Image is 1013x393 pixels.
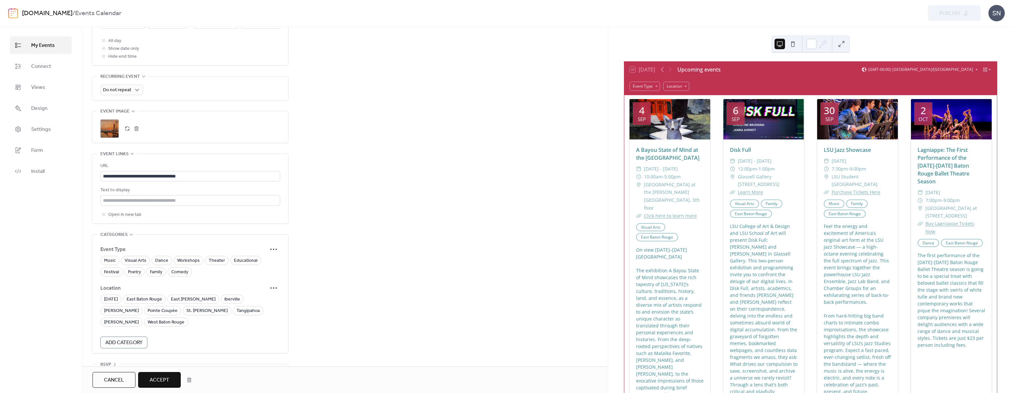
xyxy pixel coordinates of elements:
[177,257,200,265] span: Workshops
[72,7,75,20] b: /
[920,106,926,115] div: 2
[108,211,141,219] span: Open in new tab
[644,165,678,173] span: [DATE] - [DATE]
[732,117,740,122] div: Sep
[825,117,834,122] div: Sep
[925,196,942,204] span: 7:00pm
[103,86,131,94] span: Do not repeat
[918,204,923,212] div: ​
[636,212,641,220] div: ​
[100,361,111,369] span: RSVP
[128,268,141,276] span: Poetry
[10,99,72,117] a: Design
[677,66,721,73] div: Upcoming events
[730,157,735,165] div: ​
[738,173,797,189] span: Glassell Gallery [STREET_ADDRESS]
[100,73,140,81] span: Recurring event
[127,296,162,303] span: East Baton Rouge
[125,257,146,265] span: Visual Arts
[108,45,139,53] span: Show date only
[100,231,128,239] span: Categories
[155,257,168,265] span: Dance
[733,106,738,115] div: 6
[234,257,258,265] span: Educational
[186,307,228,315] span: St. [PERSON_NAME]
[31,147,43,155] span: Form
[100,150,129,158] span: Event links
[832,157,846,165] span: [DATE]
[942,196,943,204] span: -
[92,364,288,378] div: •••
[104,257,116,265] span: Music
[138,372,181,388] button: Accept
[868,68,973,72] span: (GMT-06:00) [GEOGRAPHIC_DATA]/[GEOGRAPHIC_DATA]
[93,372,135,388] button: Cancel
[644,213,697,219] a: Click here to learn more
[832,189,880,195] a: Purchase Tickets Here
[738,165,757,173] span: 12:00pm
[100,186,279,194] div: Text to display
[108,53,137,61] span: Hide end time
[148,307,177,315] span: Pointe Coupée
[663,173,664,181] span: -
[988,5,1005,21] div: SN
[10,78,72,96] a: Views
[104,268,119,276] span: Festival
[824,188,829,196] div: ​
[31,105,48,113] span: Design
[104,296,118,303] span: [DATE]
[644,173,663,181] span: 10:00am
[638,117,646,122] div: Sep
[738,157,772,165] span: [DATE] - [DATE]
[730,165,735,173] div: ​
[757,165,758,173] span: -
[918,196,923,204] div: ​
[104,376,124,384] span: Cancel
[832,165,848,173] span: 7:30pm
[918,189,923,196] div: ​
[31,84,45,92] span: Views
[850,165,866,173] span: 9:00pm
[104,307,139,315] span: [PERSON_NAME]
[943,196,960,204] span: 9:00pm
[918,220,923,228] div: ​
[100,246,267,254] span: Event Type
[832,173,891,189] span: LSU Student [GEOGRAPHIC_DATA]
[918,146,969,185] a: Lagniappe: The First Performance of the [DATE]-[DATE] Baton Rouge Ballet Theatre Season
[8,8,18,18] img: logo
[31,63,51,71] span: Connect
[10,57,72,75] a: Connect
[105,339,142,347] span: Add Category
[824,173,829,181] div: ​
[31,168,45,176] span: Install
[925,220,974,235] a: Buy Lagniappe Tickets Now
[108,37,121,45] span: All day
[730,146,751,154] a: Disk Full
[824,146,871,154] a: LSU Jazz Showcase
[636,173,641,181] div: ​
[636,181,641,189] div: ​
[824,157,829,165] div: ​
[31,126,51,134] span: Settings
[636,165,641,173] div: ​
[31,42,55,50] span: My Events
[171,268,188,276] span: Comedy
[636,146,699,161] a: A Bayou State of Mind at the [GEOGRAPHIC_DATA]
[919,117,928,122] div: Oct
[10,162,72,180] a: Install
[100,162,279,170] div: URL
[10,36,72,54] a: My Events
[171,296,216,303] span: East [PERSON_NAME]
[664,173,681,181] span: 5:00pm
[100,284,267,292] span: Location
[10,141,72,159] a: Form
[150,268,162,276] span: Family
[148,319,184,326] span: West Baton Rouge
[10,120,72,138] a: Settings
[925,204,985,220] span: [GEOGRAPHIC_DATA] at [STREET_ADDRESS]
[237,307,260,315] span: Tangipahoa
[75,7,121,20] b: Events Calendar
[644,181,704,212] span: [GEOGRAPHIC_DATA] at the [PERSON_NAME][GEOGRAPHIC_DATA], 5th floor
[224,296,240,303] span: Iberville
